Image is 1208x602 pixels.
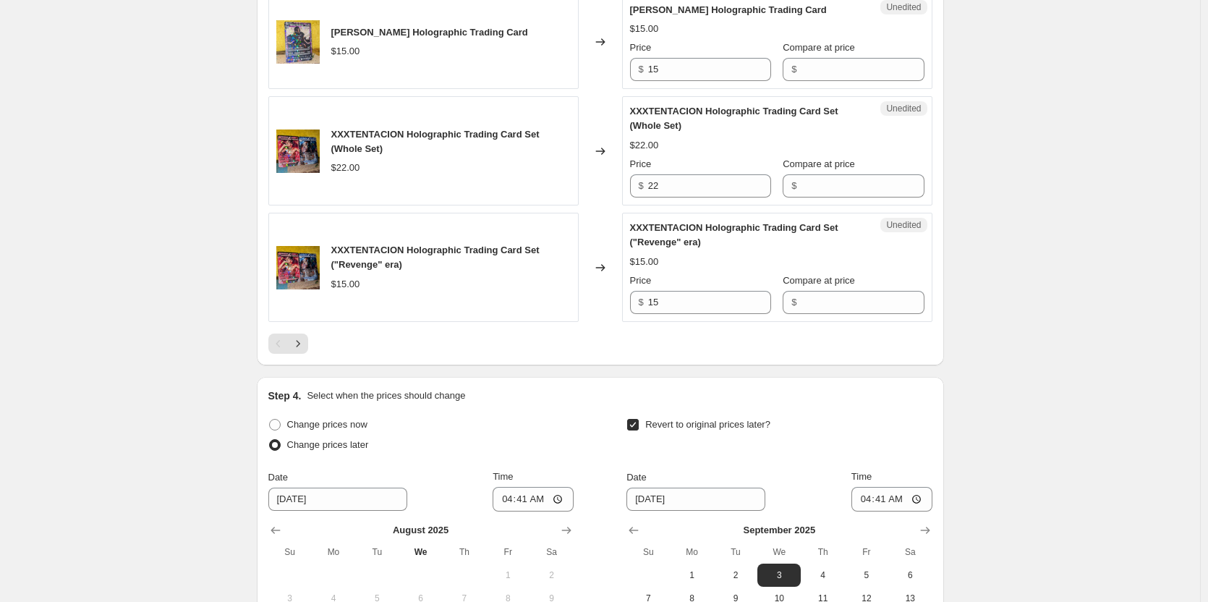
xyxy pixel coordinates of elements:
span: $ [791,297,796,308]
p: Select when the prices should change [307,389,465,403]
img: PXL_20250105_043138979_80x.jpg [276,20,320,64]
span: Price [630,42,652,53]
span: Tu [720,546,752,558]
th: Saturday [529,540,573,564]
span: We [404,546,436,558]
div: $15.00 [331,277,360,292]
span: XXXTENTACION Holographic Trading Card Set (Whole Set) [331,129,540,154]
span: [PERSON_NAME] Holographic Trading Card [331,27,528,38]
span: XXXTENTACION Holographic Trading Card Set (Whole Set) [630,106,838,131]
span: Compare at price [783,42,855,53]
input: 8/27/2025 [268,488,407,511]
span: Unedited [886,1,921,13]
span: 5 [851,569,882,581]
h2: Step 4. [268,389,302,403]
div: $22.00 [630,138,659,153]
th: Sunday [626,540,670,564]
span: Date [626,472,646,483]
span: Th [807,546,838,558]
span: Fr [851,546,882,558]
span: XXXTENTACION Holographic Trading Card Set ("Revenge" era) [331,245,540,270]
button: Wednesday September 3 2025 [757,564,801,587]
th: Thursday [443,540,486,564]
span: Unedited [886,219,921,231]
th: Monday [312,540,355,564]
span: Sa [535,546,567,558]
button: Monday September 1 2025 [671,564,714,587]
button: Show previous month, July 2025 [265,520,286,540]
button: Next [288,334,308,354]
span: Su [632,546,664,558]
th: Wednesday [399,540,442,564]
span: Compare at price [783,158,855,169]
span: Time [851,471,872,482]
span: 2 [535,569,567,581]
th: Saturday [888,540,932,564]
button: Saturday September 6 2025 [888,564,932,587]
span: Time [493,471,513,482]
th: Tuesday [714,540,757,564]
input: 12:00 [851,487,932,512]
img: P0_4_1b74d7ba-0f12-4603-b98f-7eb4496535d5_80x.jpg [276,246,320,289]
span: Date [268,472,288,483]
input: 8/27/2025 [626,488,765,511]
button: Friday August 1 2025 [486,564,529,587]
img: P0_4_1b74d7ba-0f12-4603-b98f-7eb4496535d5_80x.jpg [276,130,320,173]
th: Tuesday [355,540,399,564]
th: Monday [671,540,714,564]
th: Friday [845,540,888,564]
span: Sa [894,546,926,558]
button: Tuesday September 2 2025 [714,564,757,587]
span: Mo [676,546,708,558]
span: 3 [763,569,795,581]
span: Revert to original prices later? [645,419,770,430]
th: Thursday [801,540,844,564]
button: Thursday September 4 2025 [801,564,844,587]
span: $ [791,180,796,191]
th: Friday [486,540,529,564]
button: Friday September 5 2025 [845,564,888,587]
span: Change prices now [287,419,367,430]
span: Unedited [886,103,921,114]
th: Sunday [268,540,312,564]
span: [PERSON_NAME] Holographic Trading Card [630,4,827,15]
span: $ [639,297,644,308]
span: $ [639,64,644,75]
span: XXXTENTACION Holographic Trading Card Set ("Revenge" era) [630,222,838,247]
span: $ [639,180,644,191]
div: $15.00 [331,44,360,59]
span: 2 [720,569,752,581]
span: 1 [492,569,524,581]
span: We [763,546,795,558]
span: Fr [492,546,524,558]
span: Compare at price [783,275,855,286]
button: Saturday August 2 2025 [529,564,573,587]
th: Wednesday [757,540,801,564]
span: Su [274,546,306,558]
div: $15.00 [630,255,659,269]
button: Show next month, October 2025 [915,520,935,540]
nav: Pagination [268,334,308,354]
span: Price [630,275,652,286]
button: Show previous month, August 2025 [624,520,644,540]
span: 6 [894,569,926,581]
input: 12:00 [493,487,574,512]
div: $15.00 [630,22,659,36]
span: 4 [807,569,838,581]
span: Price [630,158,652,169]
span: Tu [361,546,393,558]
span: 1 [676,569,708,581]
span: Change prices later [287,439,369,450]
span: Mo [318,546,349,558]
span: Th [448,546,480,558]
span: $ [791,64,796,75]
div: $22.00 [331,161,360,175]
button: Show next month, September 2025 [556,520,577,540]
